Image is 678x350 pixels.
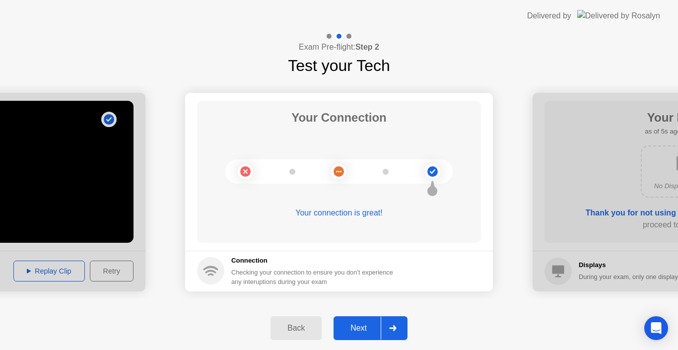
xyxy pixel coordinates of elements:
div: Back [273,324,319,333]
button: Back [271,316,322,340]
div: Checking your connection to ensure you don’t experience any interuptions during your exam [231,268,399,286]
h4: Exam Pre-flight: [299,41,379,53]
h5: Connection [231,256,399,266]
h1: Your Connection [291,109,387,127]
button: Next [334,316,407,340]
div: Your connection is great! [197,207,481,219]
h1: Test your Tech [288,54,390,77]
div: Delivered by [527,10,571,22]
div: Open Intercom Messenger [644,316,668,340]
img: Delivered by Rosalyn [577,10,660,21]
div: Next [337,324,381,333]
b: Step 2 [355,43,379,51]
